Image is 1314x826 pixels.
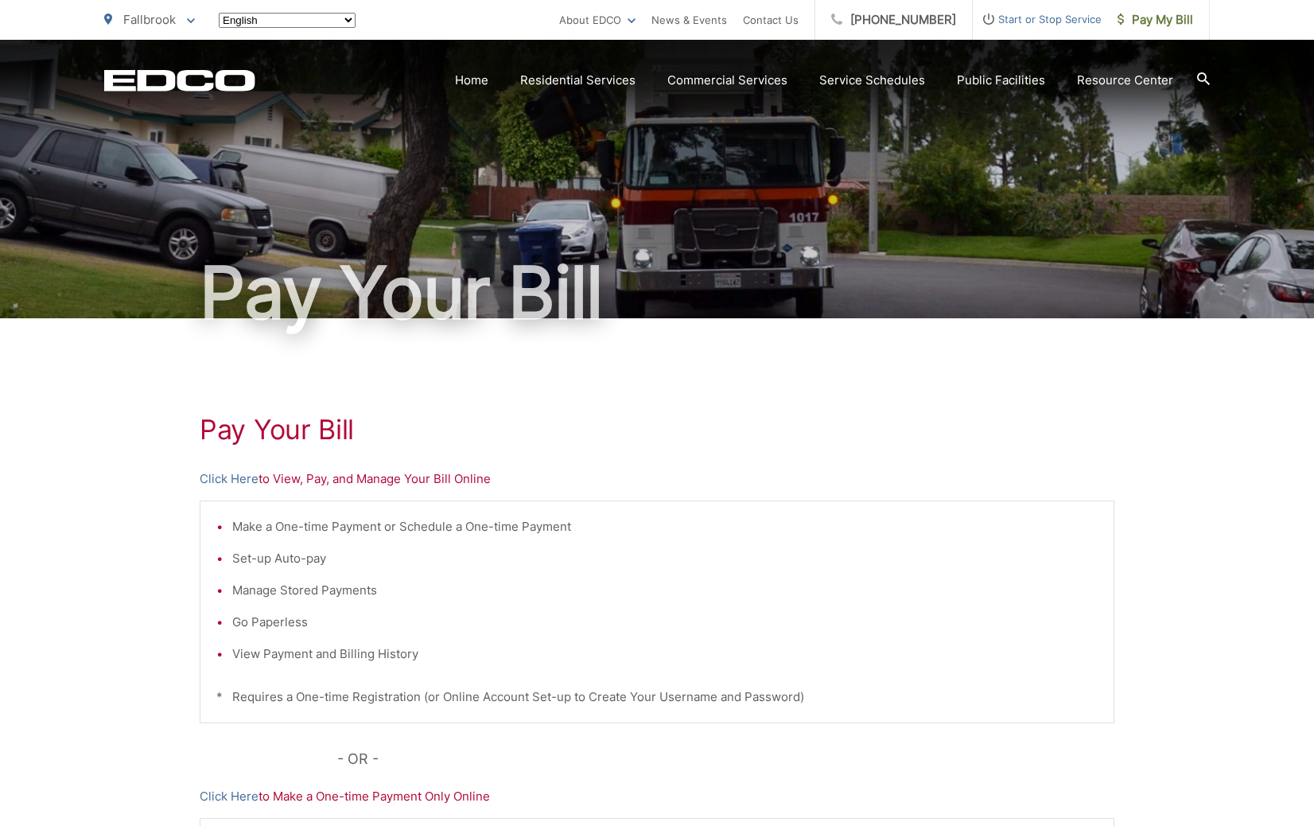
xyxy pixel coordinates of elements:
[200,787,259,806] a: Click Here
[200,414,1114,446] h1: Pay Your Bill
[520,71,636,90] a: Residential Services
[337,747,1115,771] p: - OR -
[219,13,356,28] select: Select a language
[232,549,1098,568] li: Set-up Auto-pay
[232,613,1098,632] li: Go Paperless
[455,71,488,90] a: Home
[743,10,799,29] a: Contact Us
[200,787,1114,806] p: to Make a One-time Payment Only Online
[651,10,727,29] a: News & Events
[1077,71,1173,90] a: Resource Center
[1118,10,1193,29] span: Pay My Bill
[819,71,925,90] a: Service Schedules
[232,581,1098,600] li: Manage Stored Payments
[559,10,636,29] a: About EDCO
[232,645,1098,664] li: View Payment and Billing History
[200,469,259,489] a: Click Here
[232,517,1098,536] li: Make a One-time Payment or Schedule a One-time Payment
[957,71,1045,90] a: Public Facilities
[123,12,176,27] span: Fallbrook
[104,253,1210,333] h1: Pay Your Bill
[200,469,1114,489] p: to View, Pay, and Manage Your Bill Online
[667,71,787,90] a: Commercial Services
[216,688,1098,707] p: * Requires a One-time Registration (or Online Account Set-up to Create Your Username and Password)
[104,69,255,92] a: EDCD logo. Return to the homepage.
